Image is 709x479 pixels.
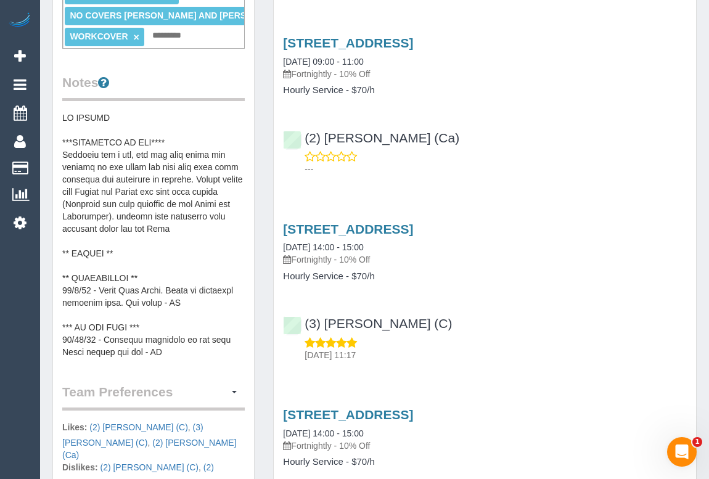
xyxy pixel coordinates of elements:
[283,316,452,330] a: (3) [PERSON_NAME] (C)
[283,428,363,438] a: [DATE] 14:00 - 15:00
[62,112,245,358] pre: LO IPSUMD ***SITAMETCO AD ELI**** Seddoeiu tem i utl, etd mag aliq enima min veniamq no exe ullam...
[283,242,363,252] a: [DATE] 14:00 - 15:00
[283,440,687,452] p: Fortnightly - 10% Off
[89,422,190,432] span: ,
[283,36,413,50] a: [STREET_ADDRESS]
[100,462,200,472] span: ,
[62,422,203,448] a: (3) [PERSON_NAME] (C)
[133,32,139,43] a: ×
[283,253,687,266] p: Fortnightly - 10% Off
[283,271,687,282] h4: Hourly Service - $70/h
[283,407,413,422] a: [STREET_ADDRESS]
[100,462,198,472] a: (2) [PERSON_NAME] (C)
[62,73,245,101] legend: Notes
[62,422,203,448] span: ,
[283,457,687,467] h4: Hourly Service - $70/h
[305,163,687,175] p: ---
[7,12,32,30] img: Automaid Logo
[667,437,697,467] iframe: Intercom live chat
[305,349,687,361] p: [DATE] 11:17
[283,85,687,96] h4: Hourly Service - $70/h
[70,31,128,41] span: WORKCOVER
[70,10,318,20] span: NO COVERS [PERSON_NAME] AND [PERSON_NAME] ONLY
[283,68,687,80] p: Fortnightly - 10% Off
[62,438,236,460] a: (2) [PERSON_NAME] (Ca)
[89,422,187,432] a: (2) [PERSON_NAME] (C)
[283,222,413,236] a: [STREET_ADDRESS]
[62,421,87,433] label: Likes:
[62,383,245,411] legend: Team Preferences
[62,461,98,473] label: Dislikes:
[283,131,459,145] a: (2) [PERSON_NAME] (Ca)
[283,57,363,67] a: [DATE] 09:00 - 11:00
[692,437,702,447] span: 1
